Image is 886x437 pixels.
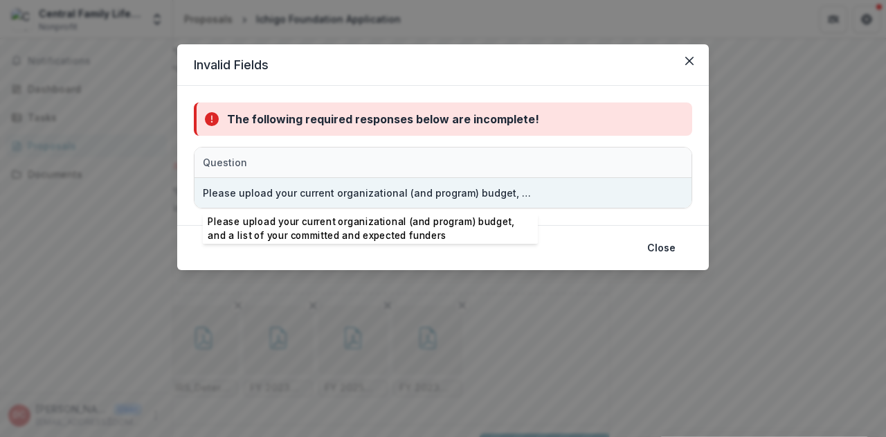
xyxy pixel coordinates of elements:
header: Invalid Fields [177,44,709,86]
div: Question [195,148,541,177]
div: Question [195,155,255,170]
div: The following required responses below are incomplete! [227,111,539,127]
button: Close [639,237,684,259]
div: Please upload your current organizational (and program) budget, and a list of your committed and ... [203,186,532,200]
button: Close [678,50,700,72]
